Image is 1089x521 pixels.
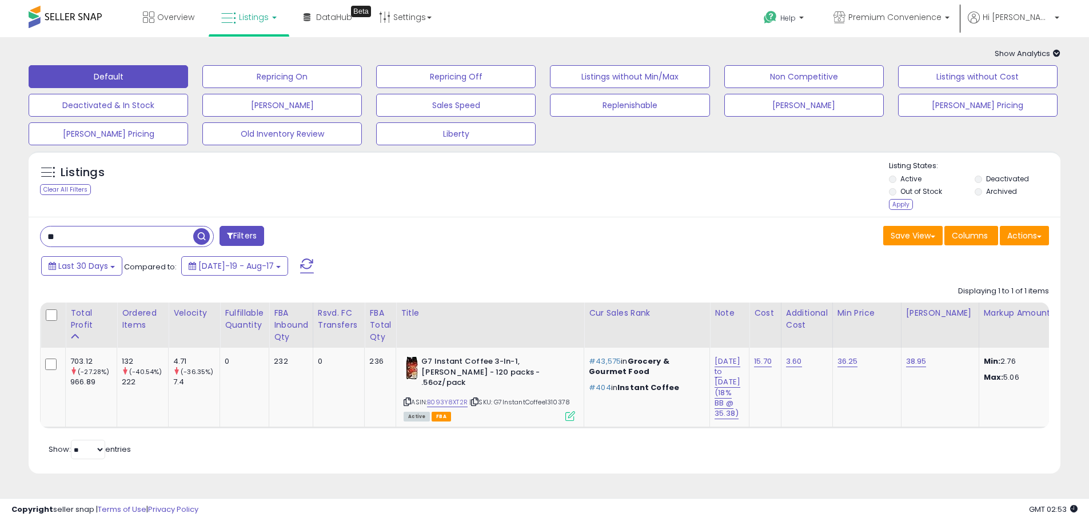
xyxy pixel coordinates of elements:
a: Privacy Policy [148,504,198,515]
span: Help [780,13,796,23]
div: FBA Total Qty [369,307,391,343]
div: Note [715,307,744,319]
div: 132 [122,356,168,367]
p: in [589,356,701,377]
span: [DATE]-19 - Aug-17 [198,260,274,272]
div: Min Price [837,307,896,319]
p: in [589,383,701,393]
div: 966.89 [70,377,117,387]
span: All listings currently available for purchase on Amazon [404,412,430,421]
label: Archived [986,186,1017,196]
div: 0 [225,356,260,367]
a: 38.95 [906,356,927,367]
a: Help [755,2,815,37]
div: 4.71 [173,356,220,367]
button: [PERSON_NAME] Pricing [29,122,188,145]
div: Clear All Filters [40,184,91,195]
label: Deactivated [986,174,1029,184]
div: Cost [754,307,776,319]
img: 41UT-ga-l+L._SL40_.jpg [404,356,418,379]
span: Show: entries [49,444,131,455]
span: FBA [432,412,451,421]
h5: Listings [61,165,105,181]
span: DataHub [316,11,352,23]
div: ASIN: [404,356,575,420]
p: 5.06 [984,372,1079,383]
div: 0 [318,356,356,367]
span: Last 30 Days [58,260,108,272]
div: Apply [889,199,913,210]
button: Repricing On [202,65,362,88]
div: Total Profit [70,307,112,331]
div: [PERSON_NAME] [906,307,974,319]
span: 2025-09-17 02:53 GMT [1029,504,1078,515]
button: [PERSON_NAME] [724,94,884,117]
span: Show Analytics [995,48,1060,59]
div: 222 [122,377,168,387]
button: Liberty [376,122,536,145]
b: G7 Instant Coffee 3-In-1, [PERSON_NAME] - 120 packs - .56oz/pack [421,356,560,391]
button: Non Competitive [724,65,884,88]
span: Grocery & Gourmet Food [589,356,669,377]
button: Filters [220,226,264,246]
button: [DATE]-19 - Aug-17 [181,256,288,276]
small: (-40.54%) [129,367,162,376]
div: 232 [274,356,304,367]
div: seller snap | | [11,504,198,515]
div: 703.12 [70,356,117,367]
div: 236 [369,356,387,367]
span: Overview [157,11,194,23]
a: 15.70 [754,356,772,367]
div: Title [401,307,579,319]
div: Displaying 1 to 1 of 1 items [958,286,1049,297]
div: Additional Cost [786,307,828,331]
small: (-36.35%) [181,367,213,376]
button: [PERSON_NAME] Pricing [898,94,1058,117]
button: Last 30 Days [41,256,122,276]
span: Compared to: [124,261,177,272]
label: Active [900,174,922,184]
button: Repricing Off [376,65,536,88]
span: #43,575 [589,356,621,367]
button: Listings without Cost [898,65,1058,88]
span: Instant Coffee [617,382,679,393]
div: Cur Sales Rank [589,307,705,319]
a: 36.25 [837,356,858,367]
button: Save View [883,226,943,245]
div: Fulfillable Quantity [225,307,264,331]
span: Listings [239,11,269,23]
button: Columns [944,226,998,245]
a: B093Y8XT2R [427,397,468,407]
span: Premium Convenience [848,11,942,23]
strong: Min: [984,356,1001,367]
div: 7.4 [173,377,220,387]
button: Sales Speed [376,94,536,117]
strong: Max: [984,372,1004,383]
span: Hi [PERSON_NAME] [983,11,1051,23]
span: Columns [952,230,988,241]
a: Hi [PERSON_NAME] [968,11,1059,37]
i: Get Help [763,10,777,25]
label: Out of Stock [900,186,942,196]
small: (-27.28%) [78,367,109,376]
a: 3.60 [786,356,802,367]
p: Listing States: [889,161,1060,172]
div: Rsvd. FC Transfers [318,307,360,331]
a: [DATE] to [DATE] (18% BB @ 35.38) [715,356,740,419]
button: Actions [1000,226,1049,245]
button: Replenishable [550,94,709,117]
strong: Copyright [11,504,53,515]
button: Old Inventory Review [202,122,362,145]
div: Markup Amount [984,307,1083,319]
button: Deactivated & In Stock [29,94,188,117]
div: FBA inbound Qty [274,307,308,343]
button: Listings without Min/Max [550,65,709,88]
div: Velocity [173,307,215,319]
button: Default [29,65,188,88]
a: Terms of Use [98,504,146,515]
div: Ordered Items [122,307,163,331]
p: 2.76 [984,356,1079,367]
span: | SKU: G7InstantCoffee1310378 [469,397,570,407]
span: #404 [589,382,611,393]
div: Tooltip anchor [351,6,371,17]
